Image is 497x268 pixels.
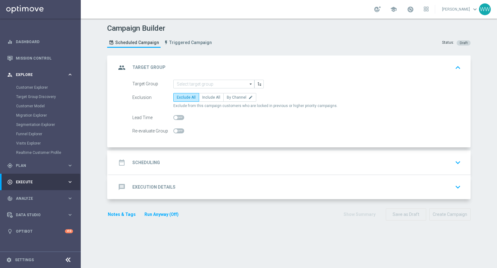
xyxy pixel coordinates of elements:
div: group Target Group keyboard_arrow_up [116,62,463,74]
button: lightbulb Optibot +10 [7,229,73,234]
i: group [116,62,127,73]
span: Draft [460,41,467,45]
i: keyboard_arrow_right [67,179,73,185]
button: person_search Explore keyboard_arrow_right [7,72,73,77]
a: Customer Explorer [16,85,65,90]
a: Triggered Campaign [162,38,213,48]
span: Exclude from this campaign customers who are locked in previous or higher priority campaigns. [173,103,338,109]
div: Plan [7,163,67,168]
a: Optibot [16,223,65,239]
h2: Execution Details [132,184,176,190]
div: Funnel Explorer [16,129,80,139]
a: Funnel Explorer [16,132,65,136]
i: keyboard_arrow_right [67,163,73,168]
i: lightbulb [7,229,13,234]
span: Scheduled Campaign [115,40,159,45]
i: person_search [7,72,13,78]
i: keyboard_arrow_down [453,182,463,192]
i: track_changes [7,196,13,201]
span: Triggered Campaign [169,40,212,45]
i: settings [6,257,12,263]
span: Exclude All [177,95,196,100]
i: edit [248,95,253,100]
span: Explore [16,73,67,77]
div: Optibot [7,223,73,239]
span: Include All [202,95,220,100]
a: Mission Control [16,50,73,66]
div: Mission Control [7,50,73,66]
a: Realtime Customer Profile [16,150,65,155]
div: Realtime Customer Profile [16,148,80,157]
button: Mission Control [7,56,73,61]
div: Analyze [7,196,67,201]
div: Re-evaluate Group [132,127,173,135]
i: keyboard_arrow_right [67,212,73,218]
i: keyboard_arrow_down [453,158,463,167]
button: track_changes Analyze keyboard_arrow_right [7,196,73,201]
div: date_range Scheduling keyboard_arrow_down [116,157,463,168]
div: message Execution Details keyboard_arrow_down [116,181,463,193]
i: play_circle_outline [7,179,13,185]
div: Dashboard [7,33,73,50]
div: Exclusion [132,93,173,102]
input: Select target group [173,80,254,88]
span: keyboard_arrow_down [472,6,478,13]
a: Settings [15,258,34,262]
a: Target Group Discovery [16,94,65,99]
div: Status: [442,40,454,46]
button: Create Campaign [429,208,471,221]
h2: Target Group [132,65,166,70]
button: Save as Draft [386,208,426,221]
button: equalizer Dashboard [7,39,73,44]
a: Scheduled Campaign [107,38,161,48]
i: keyboard_arrow_right [67,195,73,201]
div: Customer Model [16,101,80,111]
div: Visits Explorer [16,139,80,148]
div: Customer Explorer [16,83,80,92]
div: Lead Time [132,113,173,122]
a: Customer Model [16,104,65,109]
div: +10 [65,229,73,233]
div: play_circle_outline Execute keyboard_arrow_right [7,180,73,185]
button: keyboard_arrow_up [453,62,463,74]
h1: Campaign Builder [107,24,215,33]
h2: Scheduling [132,160,160,166]
div: Segmentation Explorer [16,120,80,129]
button: Notes & Tags [107,211,136,218]
span: Plan [16,164,67,167]
div: Target Group Discovery [16,92,80,101]
i: gps_fixed [7,163,13,168]
span: Analyze [16,197,67,200]
button: Run Anyway (Off) [144,211,179,218]
button: keyboard_arrow_down [453,157,463,168]
i: keyboard_arrow_up [453,63,463,72]
div: Explore [7,72,67,78]
button: keyboard_arrow_down [453,181,463,193]
div: Data Studio [7,212,67,218]
i: message [116,181,127,193]
a: Dashboard [16,33,73,50]
span: Data Studio [16,213,67,217]
span: school [390,6,397,13]
i: date_range [116,157,127,168]
div: Target Group [132,80,173,88]
a: Visits Explorer [16,141,65,146]
a: Segmentation Explorer [16,122,65,127]
span: Execute [16,180,67,184]
colored-tag: Draft [457,40,471,45]
i: equalizer [7,39,13,45]
button: Data Studio keyboard_arrow_right [7,212,73,217]
span: By Channel [227,95,246,100]
i: arrow_drop_down [248,80,254,88]
div: WW [479,3,491,15]
div: Execute [7,179,67,185]
div: Migration Explorer [16,111,80,120]
button: gps_fixed Plan keyboard_arrow_right [7,163,73,168]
